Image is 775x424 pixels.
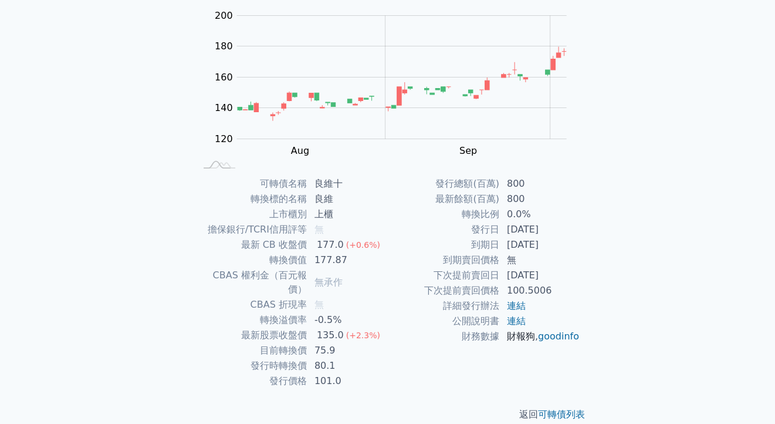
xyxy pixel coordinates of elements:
td: 800 [500,191,580,207]
a: 可轉債列表 [538,409,585,420]
td: 800 [500,176,580,191]
td: 良維 [307,191,388,207]
td: 詳細發行辦法 [388,298,500,314]
td: 上市櫃別 [195,207,307,222]
tspan: 200 [215,10,233,21]
tspan: Sep [459,145,477,156]
a: 連結 [507,300,526,311]
a: 財報狗 [507,331,535,342]
td: 最新股票收盤價 [195,328,307,343]
td: 無 [500,253,580,268]
td: 0.0% [500,207,580,222]
td: 發行日 [388,222,500,237]
td: 101.0 [307,373,388,389]
td: [DATE] [500,237,580,253]
td: 轉換價值 [195,253,307,268]
td: 發行時轉換價 [195,358,307,373]
td: 發行總額(百萬) [388,176,500,191]
td: 100.5006 [500,283,580,298]
td: [DATE] [500,222,580,237]
g: Chart [208,10,584,156]
td: 到期賣回價格 [388,253,500,268]
span: (+2.3%) [346,331,380,340]
td: -0.5% [307,312,388,328]
span: 無承作 [314,277,343,288]
td: 上櫃 [307,207,388,222]
div: 135.0 [314,328,346,342]
div: 177.0 [314,238,346,252]
tspan: 160 [215,72,233,83]
td: 75.9 [307,343,388,358]
td: CBAS 折現率 [195,297,307,312]
td: 到期日 [388,237,500,253]
td: 發行價格 [195,373,307,389]
a: goodinfo [538,331,579,342]
td: 177.87 [307,253,388,268]
td: 擔保銀行/TCRI信用評等 [195,222,307,237]
tspan: Aug [291,145,309,156]
td: 可轉債名稱 [195,176,307,191]
p: 返回 [181,408,594,422]
tspan: 120 [215,133,233,144]
tspan: 140 [215,102,233,113]
td: 財務數據 [388,329,500,344]
td: 80.1 [307,358,388,373]
tspan: 180 [215,41,233,52]
td: 最新餘額(百萬) [388,191,500,207]
td: 目前轉換價 [195,343,307,358]
span: (+0.6%) [346,240,380,250]
td: CBAS 權利金（百元報價） [195,268,307,297]
td: 轉換比例 [388,207,500,222]
td: , [500,329,580,344]
a: 連結 [507,315,526,327]
td: 最新 CB 收盤價 [195,237,307,253]
td: 良維十 [307,176,388,191]
td: 轉換標的名稱 [195,191,307,207]
td: 下次提前賣回價格 [388,283,500,298]
td: [DATE] [500,268,580,283]
span: 無 [314,299,324,310]
td: 下次提前賣回日 [388,268,500,283]
td: 轉換溢價率 [195,312,307,328]
td: 公開說明書 [388,314,500,329]
span: 無 [314,224,324,235]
